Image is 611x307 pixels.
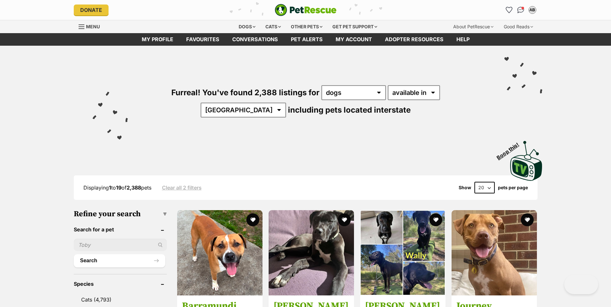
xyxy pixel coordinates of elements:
[246,213,259,226] button: favourite
[504,5,514,15] a: Favourites
[86,24,100,29] span: Menu
[288,105,411,115] span: including pets located interstate
[527,5,538,15] button: My account
[510,141,542,181] img: PetRescue TV logo
[516,5,526,15] a: Conversations
[338,213,351,226] button: favourite
[234,20,260,33] div: Dogs
[328,20,382,33] div: Get pet support
[127,184,141,191] strong: 2,388
[177,210,263,295] img: Barramundi - Staffordshire Bull Terrier Dog
[459,185,471,190] span: Show
[429,213,442,226] button: favourite
[180,33,226,46] a: Favourites
[360,210,445,295] img: Wally - Labrador Retriever x Bull Arab Dog
[329,33,378,46] a: My account
[378,33,450,46] a: Adopter resources
[74,227,167,232] header: Search for a pet
[261,20,285,33] div: Cats
[74,293,167,306] a: Cats (4,793)
[510,135,542,182] a: Boop this!
[79,20,104,32] a: Menu
[450,33,476,46] a: Help
[275,4,337,16] a: PetRescue
[529,7,536,13] div: AB
[275,4,337,16] img: logo-e224e6f780fb5917bec1dbf3a21bbac754714ae5b6737aabdf751b685950b380.svg
[109,184,111,191] strong: 1
[284,33,329,46] a: Pet alerts
[74,254,165,267] button: Search
[449,20,498,33] div: About PetRescue
[498,185,528,190] label: pets per page
[452,210,537,295] img: Journey - Staffordshire Bull Terrier Dog
[504,5,538,15] ul: Account quick links
[517,7,524,13] img: chat-41dd97257d64d25036548639549fe6c8038ab92f7586957e7f3b1b290dea8141.svg
[269,210,354,295] img: Billy - Great Dane Dog
[286,20,327,33] div: Other pets
[564,275,598,294] iframe: Help Scout Beacon - Open
[116,184,121,191] strong: 19
[499,20,538,33] div: Good Reads
[135,33,180,46] a: My profile
[74,281,167,287] header: Species
[226,33,284,46] a: conversations
[171,88,320,97] span: Furreal! You've found 2,388 listings for
[521,213,534,226] button: favourite
[495,137,525,161] span: Boop this!
[74,239,167,251] input: Toby
[74,209,167,219] h3: Refine your search
[162,185,202,191] a: Clear all 2 filters
[83,184,151,191] span: Displaying to of pets
[74,5,109,15] a: Donate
